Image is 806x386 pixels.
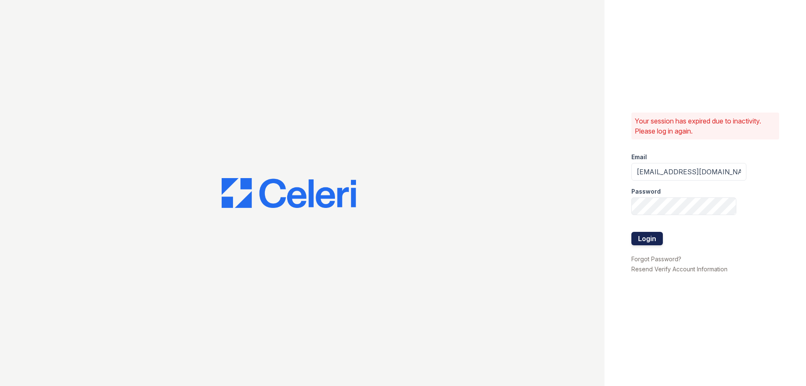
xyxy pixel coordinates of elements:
[635,116,776,136] p: Your session has expired due to inactivity. Please log in again.
[631,232,663,245] button: Login
[631,255,681,263] a: Forgot Password?
[222,178,356,208] img: CE_Logo_Blue-a8612792a0a2168367f1c8372b55b34899dd931a85d93a1a3d3e32e68fde9ad4.png
[631,153,647,161] label: Email
[631,187,661,196] label: Password
[631,265,727,273] a: Resend Verify Account Information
